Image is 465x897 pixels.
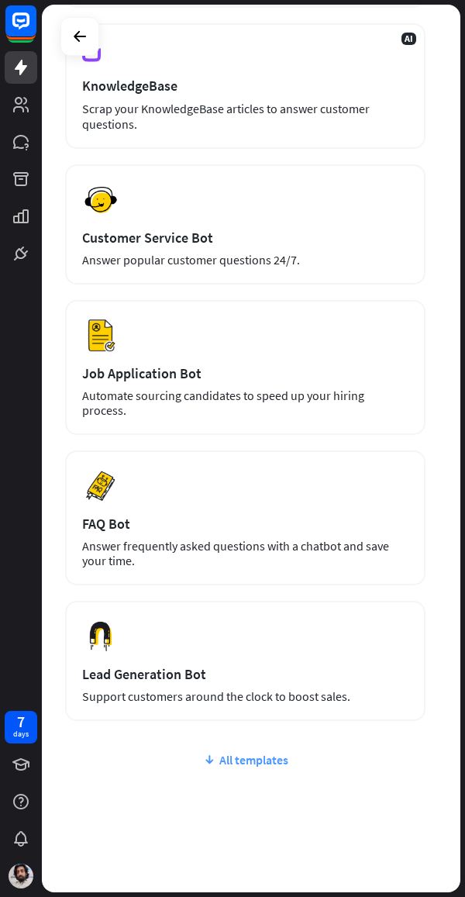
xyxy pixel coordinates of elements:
div: All templates [65,752,425,768]
a: 7 days [5,711,37,743]
div: Job Application Bot [82,364,408,382]
div: FAQ Bot [82,515,408,533]
div: Automate sourcing candidates to speed up your hiring process. [82,388,408,418]
div: Customer Service Bot [82,229,408,247]
div: Lead Generation Bot [82,665,408,683]
div: KnowledgeBase [82,77,408,95]
div: days [13,729,29,740]
span: AI [401,33,416,45]
div: Scrap your KnowledgeBase articles to answer customer questions. [82,101,408,132]
div: 7 [17,715,25,729]
div: Support customers around the clock to boost sales. [82,689,408,704]
div: Answer frequently asked questions with a chatbot and save your time. [82,539,408,568]
button: Open LiveChat chat widget [12,6,59,53]
div: Answer popular customer questions 24/7. [82,253,408,267]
